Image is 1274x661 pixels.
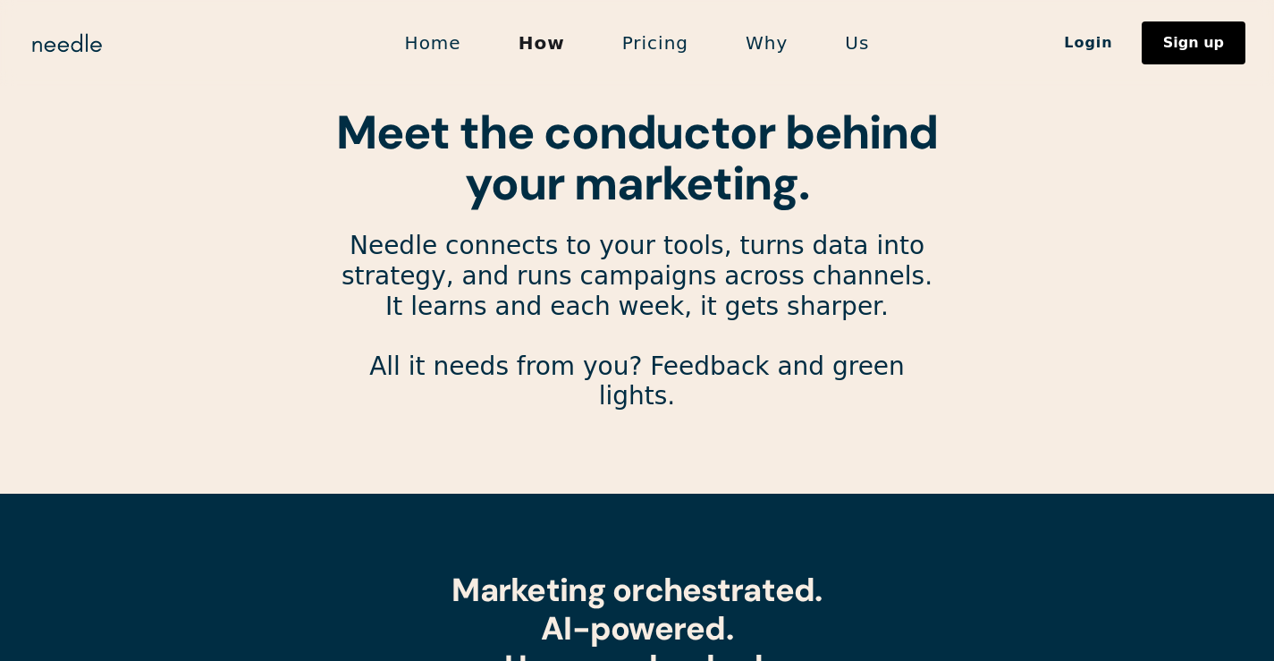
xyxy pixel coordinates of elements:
a: How [490,24,594,62]
a: Login [1035,28,1142,58]
a: Sign up [1142,21,1245,64]
a: Us [816,24,898,62]
a: Why [717,24,816,62]
div: Sign up [1163,36,1224,50]
p: Needle connects to your tools, turns data into strategy, and runs campaigns across channels. It l... [333,231,941,441]
a: Home [376,24,490,62]
strong: Meet the conductor behind your marketing. [336,102,938,214]
a: Pricing [594,24,717,62]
